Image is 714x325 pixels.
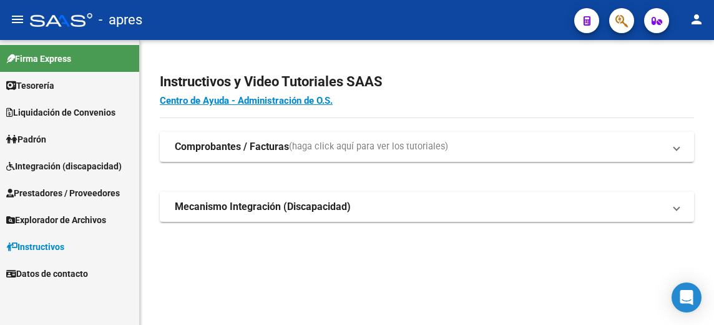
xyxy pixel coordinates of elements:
span: Liquidación de Convenios [6,106,115,119]
mat-icon: person [689,12,704,27]
span: Tesorería [6,79,54,92]
span: Firma Express [6,52,71,66]
h2: Instructivos y Video Tutoriales SAAS [160,70,694,94]
span: Padrón [6,132,46,146]
a: Centro de Ayuda - Administración de O.S. [160,95,333,106]
span: Instructivos [6,240,64,254]
strong: Mecanismo Integración (Discapacidad) [175,200,351,214]
mat-expansion-panel-header: Mecanismo Integración (Discapacidad) [160,192,694,222]
div: Open Intercom Messenger [672,282,702,312]
span: - apres [99,6,142,34]
span: Prestadores / Proveedores [6,186,120,200]
mat-expansion-panel-header: Comprobantes / Facturas(haga click aquí para ver los tutoriales) [160,132,694,162]
span: Datos de contacto [6,267,88,281]
strong: Comprobantes / Facturas [175,140,289,154]
span: (haga click aquí para ver los tutoriales) [289,140,448,154]
mat-icon: menu [10,12,25,27]
span: Explorador de Archivos [6,213,106,227]
span: Integración (discapacidad) [6,159,122,173]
